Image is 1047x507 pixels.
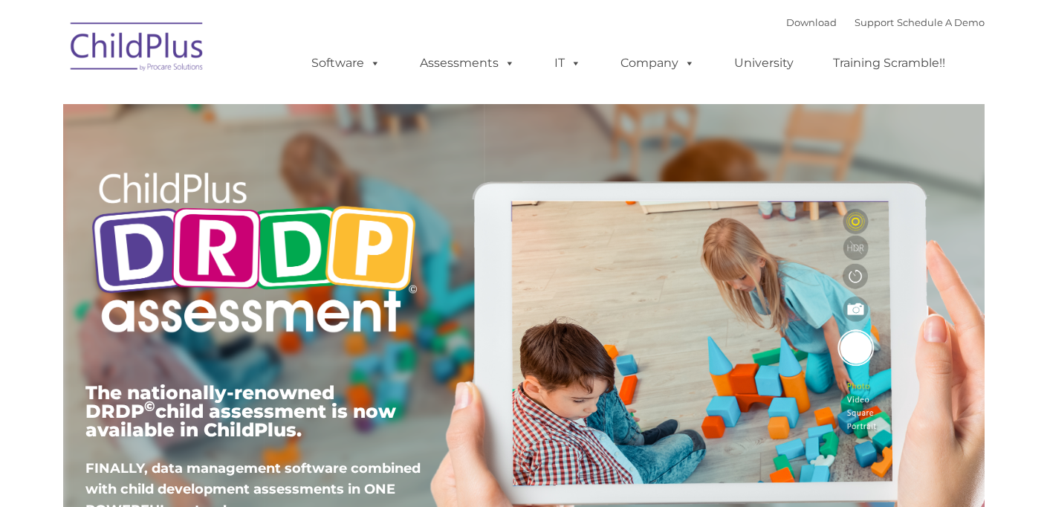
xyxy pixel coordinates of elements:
[144,398,155,415] sup: ©
[405,48,530,78] a: Assessments
[855,16,894,28] a: Support
[786,16,837,28] a: Download
[719,48,808,78] a: University
[818,48,960,78] a: Training Scramble!!
[897,16,985,28] a: Schedule A Demo
[85,381,396,441] span: The nationally-renowned DRDP child assessment is now available in ChildPlus.
[786,16,985,28] font: |
[296,48,395,78] a: Software
[539,48,596,78] a: IT
[63,12,212,86] img: ChildPlus by Procare Solutions
[85,152,423,358] img: Copyright - DRDP Logo Light
[606,48,710,78] a: Company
